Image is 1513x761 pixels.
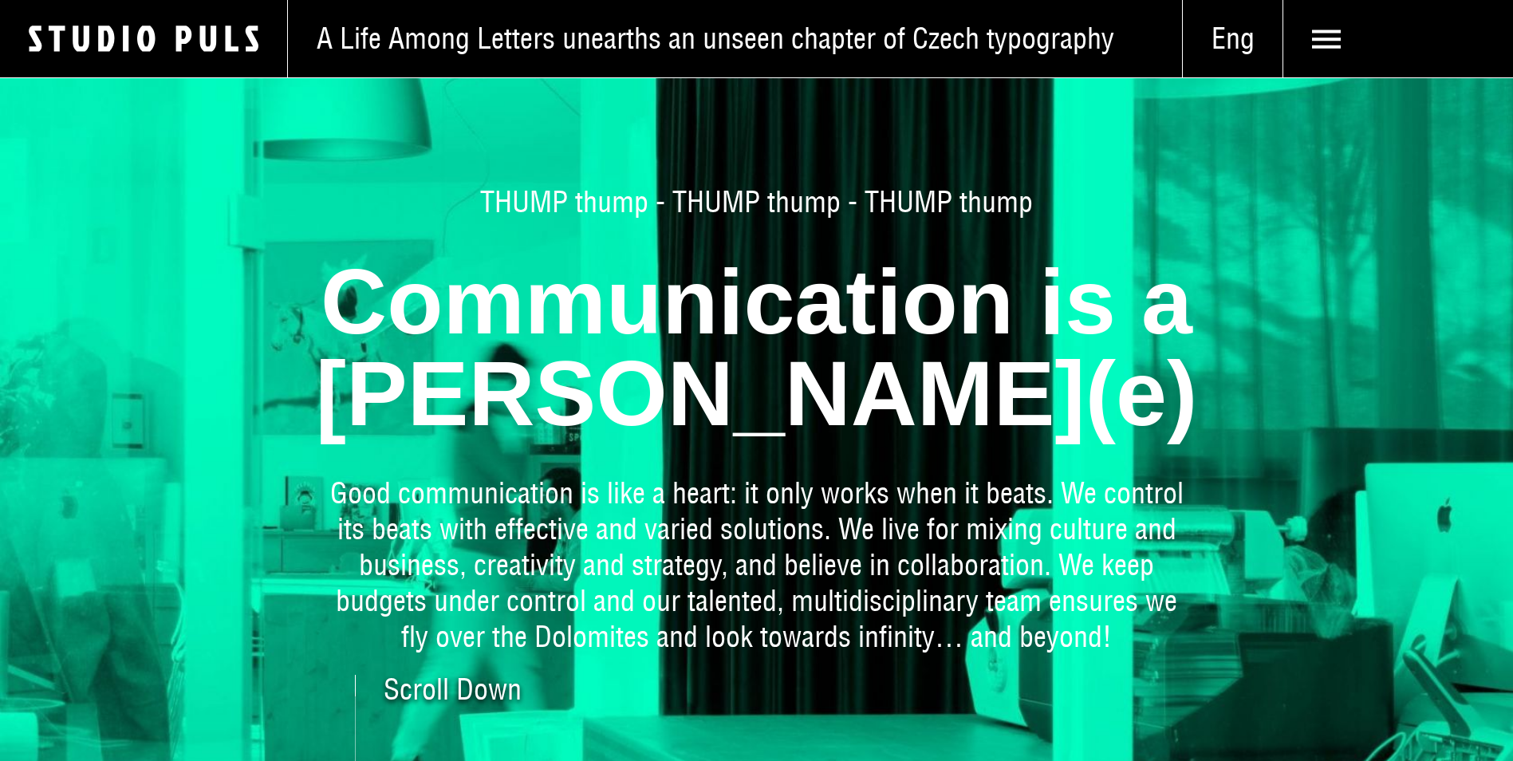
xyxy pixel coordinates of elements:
p: Good communication is like a heart: it only works when it beats. We control its beats with effect... [326,475,1188,655]
h1: Communication is a [PERSON_NAME](e) [254,256,1259,440]
span: Eng [1183,21,1283,57]
span: A Life Among Letters unearths an unseen chapter of Czech typography [317,21,1114,57]
span: Scroll Down [384,675,522,704]
span: THUMP thump - THUMP thump - THUMP thump [159,184,1355,220]
a: Scroll Down [355,675,356,761]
